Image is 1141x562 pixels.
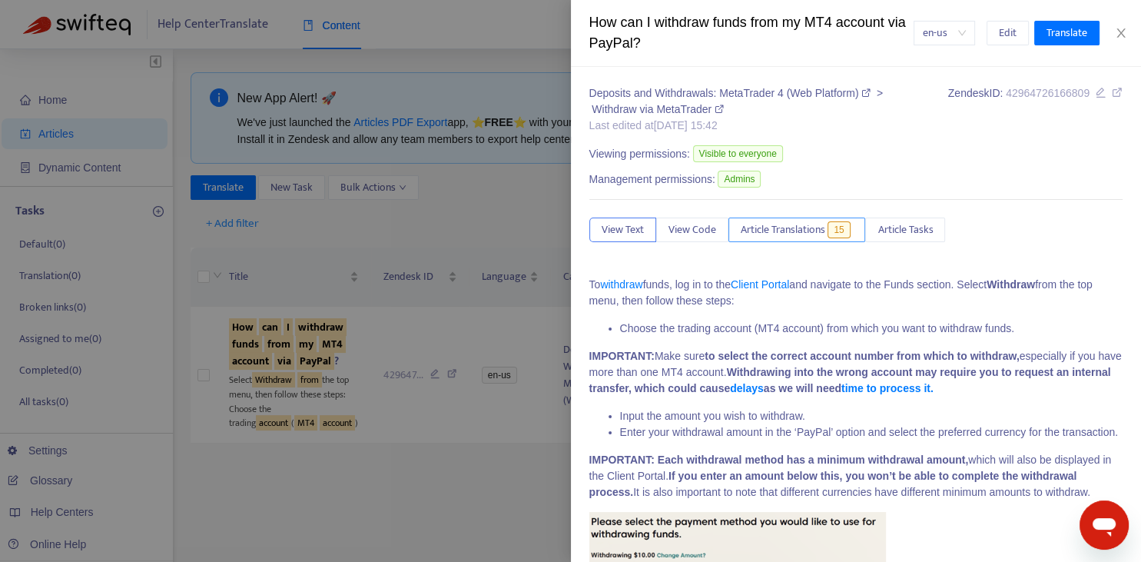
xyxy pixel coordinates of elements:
div: How can I withdraw funds from my MT4 account via PayPal? [589,12,914,54]
span: close [1115,27,1127,39]
span: en-us [923,22,966,45]
a: Withdraw via MetaTrader [592,103,724,115]
a: Deposits and Withdrawals: MetaTrader 4 (Web Platform) [589,87,874,99]
strong: IMPORTANT: [589,350,655,362]
a: withdraw [600,278,642,291]
button: Edit [987,21,1029,45]
iframe: Button to launch messaging window [1080,500,1129,550]
span: Viewing permissions: [589,146,690,162]
li: Enter your withdrawal amount in the ‘PayPal’ option and select the preferred currency for the tra... [620,424,1123,441]
li: Choose the trading account (MT4 account) from which you want to withdraw funds. [620,321,1123,337]
span: Admins [718,171,761,188]
span: Management permissions: [589,171,715,188]
a: time to process it. [841,382,934,394]
strong: IMPORTANT: Each withdrawal method has a minimum withdrawal amount, [589,454,969,466]
button: View Text [589,218,656,242]
span: Translate [1046,25,1087,42]
div: Zendesk ID: [948,85,1123,134]
span: Article Tasks [877,221,933,238]
div: > [589,85,931,118]
span: 42964726166809 [1006,87,1090,99]
strong: Withdrawing into the wrong account may require you to request an internal transfer, which could c... [589,366,1111,394]
button: Article Translations15 [728,218,866,242]
button: View Code [656,218,728,242]
span: Article Translations [741,221,825,238]
a: Client Portal [731,278,789,291]
button: Translate [1034,21,1100,45]
strong: as we will need [764,382,841,394]
span: View Text [602,221,644,238]
p: Make sure especially if you have more than one MT4 account. [589,348,1123,397]
span: View Code [668,221,716,238]
button: Close [1110,26,1132,41]
strong: to select the correct account number from which to withdraw, [705,350,1019,362]
strong: Withdraw [987,278,1035,291]
p: which will also be displayed in the Client Portal. It is also important to note that different cu... [589,452,1123,500]
li: Input the amount you wish to withdraw. [620,408,1123,424]
span: Edit [999,25,1017,42]
strong: If you enter an amount below this, you won’t be able to complete the withdrawal process. [589,470,1077,498]
button: Article Tasks [865,218,945,242]
p: To funds, log in to the and navigate to the Funds section. Select from the top menu, then follow ... [589,277,1123,309]
span: 15 [828,221,850,238]
div: Last edited at [DATE] 15:42 [589,118,931,134]
span: Visible to everyone [693,145,783,162]
a: delays [730,382,764,394]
